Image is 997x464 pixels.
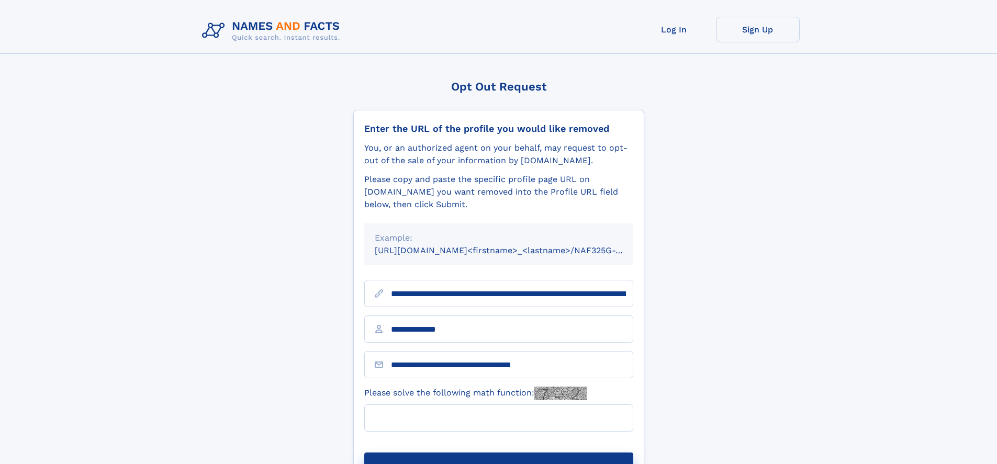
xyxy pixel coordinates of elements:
[364,173,633,211] div: Please copy and paste the specific profile page URL on [DOMAIN_NAME] you want removed into the Pr...
[364,123,633,134] div: Enter the URL of the profile you would like removed
[375,245,653,255] small: [URL][DOMAIN_NAME]<firstname>_<lastname>/NAF325G-xxxxxxxx
[364,387,587,400] label: Please solve the following math function:
[716,17,800,42] a: Sign Up
[353,80,644,93] div: Opt Out Request
[198,17,349,45] img: Logo Names and Facts
[364,142,633,167] div: You, or an authorized agent on your behalf, may request to opt-out of the sale of your informatio...
[375,232,623,244] div: Example:
[632,17,716,42] a: Log In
